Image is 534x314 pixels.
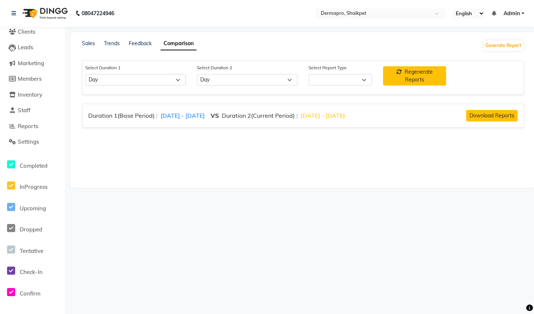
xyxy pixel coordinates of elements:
a: Reports [2,122,63,131]
span: Upcoming [20,205,46,212]
span: InProgress [20,183,47,190]
a: Settings [2,138,63,146]
a: Trends [104,40,120,47]
button: Regenerate Reports [383,66,446,86]
b: 08047224946 [82,3,114,24]
label: Select Duration 2 [197,64,232,71]
button: Generate Report [484,40,523,51]
span: [DATE] - [DATE] [301,112,345,119]
span: Regenerate Reports [405,69,433,83]
span: [DATE] - [DATE] [161,112,205,119]
a: Comparison [161,37,197,50]
span: Leads [18,44,33,51]
strong: VS [211,112,219,119]
a: Sales [82,40,95,47]
span: Inventory [18,91,42,98]
a: Marketing [2,59,63,68]
span: Admin [504,10,520,17]
span: Completed [20,162,47,169]
span: Download Reports [469,112,514,119]
span: Settings [18,138,39,145]
a: Clients [2,28,63,36]
span: Members [18,75,42,82]
a: Leads [2,43,63,52]
span: Marketing [18,60,44,67]
span: Reports [18,123,38,130]
h6: Duration 1(Base Period) : Duration 2(Current Period) : [88,112,348,119]
span: Dropped [20,226,42,233]
a: Staff [2,106,63,115]
span: Staff [18,107,30,114]
span: Clients [18,28,35,35]
span: Tentative [20,247,43,254]
label: Select Duration 1 [85,64,121,71]
img: logo [19,3,70,24]
button: Download Reports [466,110,518,121]
a: Inventory [2,91,63,99]
label: Select Report Type [309,64,347,71]
span: Check-In [20,268,43,275]
a: Members [2,75,63,83]
a: Feedback [129,40,152,47]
